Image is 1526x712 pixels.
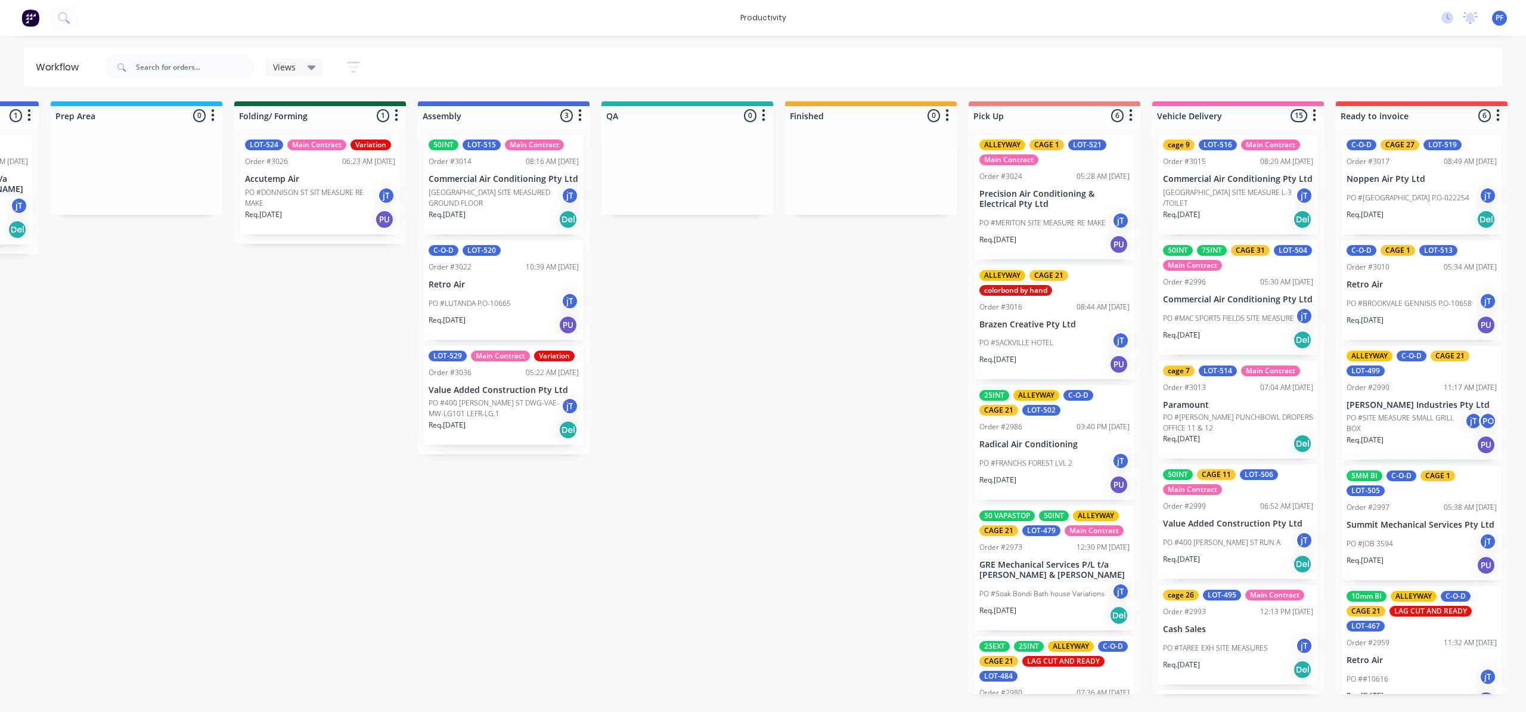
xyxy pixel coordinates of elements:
div: PU [559,315,578,335]
div: LOT-502 [1022,405,1060,416]
p: Req. [DATE] [1347,315,1384,326]
div: ALLEYWAY [1073,510,1119,521]
div: ALLEYWAY [1391,591,1437,602]
p: PO #400 [PERSON_NAME] ST RUN A [1163,537,1280,548]
div: C-O-DCAGE 1LOT-513Order #301005:34 AM [DATE]Retro AirPO #BROOKVALE GENNISIS P.O-10658jTReq.[DATE]PU [1342,240,1502,340]
div: 50INTLOT-515Main ContractOrder #301408:16 AM [DATE]Commercial Air Conditioning Pty Ltd[GEOGRAPHIC... [424,135,584,234]
div: PU [1109,235,1128,254]
p: PO #TAREE EXH SITE MEASURES [1163,643,1268,654]
p: [GEOGRAPHIC_DATA] SITE MEASURE L-3 /TOILET [1163,187,1295,209]
div: jT [1295,531,1313,549]
p: PO #[PERSON_NAME] PUNCHBOWL DROPERS OFFICE 11 & 12 [1163,412,1313,434]
div: jT [1295,187,1313,205]
p: Req. [DATE] [429,209,466,220]
div: ALLEYWAY [1347,351,1392,361]
p: Req. [DATE] [245,209,282,220]
div: Order #3026 [245,156,288,167]
p: Req. [DATE] [1163,330,1200,340]
div: 50INT [429,140,458,150]
span: Views [273,61,296,73]
div: LOT-519 [1423,140,1462,150]
div: 25INT [979,390,1009,401]
div: Variation [534,351,575,361]
div: 50INT75INTCAGE 31LOT-504Main ContractOrder #299605:30 AM [DATE]Commercial Air Conditioning Pty Lt... [1158,240,1318,355]
div: CAGE 1 [1420,470,1455,481]
p: PO #MERITON SITE MEASURE RE MAKE [979,218,1106,228]
div: Del [559,420,578,439]
p: Req. [DATE] [1347,691,1384,701]
div: jT [561,187,579,205]
div: Order #2973 [979,542,1022,553]
div: 07:36 AM [DATE] [1077,688,1130,698]
div: LOT-515 [463,140,501,150]
p: Cash Sales [1163,624,1313,634]
div: 08:16 AM [DATE] [526,156,579,167]
div: 10:39 AM [DATE] [526,262,579,273]
div: LOT-516 [1199,140,1237,150]
p: PO #SACKVILLE HOTEL [979,338,1053,348]
div: Order #3024 [979,171,1022,182]
div: Main Contract [979,154,1038,165]
div: 25EXT [979,641,1010,652]
p: PO #LUTANDA P.O-10665 [429,298,511,309]
p: Retro Air [1347,280,1497,290]
p: Req. [DATE] [979,234,1016,245]
div: Main Contract [287,140,346,150]
p: Req. [DATE] [429,315,466,326]
div: cage 7 [1163,366,1195,376]
div: jT [1295,637,1313,655]
div: Order #3015 [1163,156,1206,167]
p: Retro Air [1347,655,1497,665]
input: Search for orders... [136,55,254,79]
p: Req. [DATE] [1347,555,1384,566]
p: Req. [DATE] [1347,435,1384,445]
p: Commercial Air Conditioning Pty Ltd [429,174,579,184]
div: LOT-467 [1347,621,1385,631]
div: jT [1479,668,1497,686]
div: PU [1477,435,1496,454]
div: 50 VAPASTOP [979,510,1035,521]
div: CAGE 21 [979,405,1018,416]
div: LOT-505 [1347,485,1385,496]
p: Req. [DATE] [1163,209,1200,220]
div: Order #3017 [1347,156,1389,167]
p: Req. [DATE] [1163,434,1200,444]
div: CAGE 21 [1029,270,1068,281]
div: Order #2990 [1347,382,1389,393]
div: LOT-499 [1347,366,1385,376]
p: Retro Air [429,280,579,290]
div: 11:17 AM [DATE] [1444,382,1497,393]
div: C-O-D [429,245,458,256]
div: cage 9 [1163,140,1195,150]
div: Order #3022 [429,262,472,273]
div: C-O-DLOT-520Order #302210:39 AM [DATE]Retro AirPO #LUTANDA P.O-10665jTReq.[DATE]PU [424,240,584,340]
div: 5MM BIC-O-DCAGE 1LOT-505Order #299705:38 AM [DATE]Summit Mechanical Services Pty LtdPO #JOB 3594j... [1342,466,1502,580]
div: jT [561,292,579,310]
div: LOT-479 [1022,525,1060,536]
p: Brazen Creative Pty Ltd [979,320,1130,330]
div: C-O-DCAGE 27LOT-519Order #301708:49 AM [DATE]Noppen Air Pty LtdPO #[GEOGRAPHIC_DATA] P.O-022254jT... [1342,135,1502,234]
p: PO #DONNISON ST SIT MEASURE RE MAKE [245,187,377,209]
div: Order #3014 [429,156,472,167]
div: C-O-D [1347,140,1376,150]
div: cage 26LOT-495Main ContractOrder #299312:13 PM [DATE]Cash SalesPO #TAREE EXH SITE MEASURESjTReq.[... [1158,585,1318,685]
div: C-O-D [1347,245,1376,256]
p: Req. [DATE] [1163,554,1200,565]
div: jT [377,187,395,205]
p: Paramount [1163,400,1313,410]
div: LOT-504 [1274,245,1312,256]
div: jT [1295,307,1313,325]
div: 11:32 AM [DATE] [1444,637,1497,648]
div: jT [1112,452,1130,470]
div: LOT-529 [429,351,467,361]
p: Req. [DATE] [1347,209,1384,220]
div: PU [1477,315,1496,335]
div: 5MM BI [1347,470,1382,481]
div: 12:13 PM [DATE] [1260,606,1313,617]
div: 07:04 AM [DATE] [1260,382,1313,393]
div: Workflow [36,60,85,75]
div: CAGE 21 [979,656,1018,667]
div: jT [10,197,28,215]
div: LOT-513 [1419,245,1457,256]
div: Del [559,210,578,229]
